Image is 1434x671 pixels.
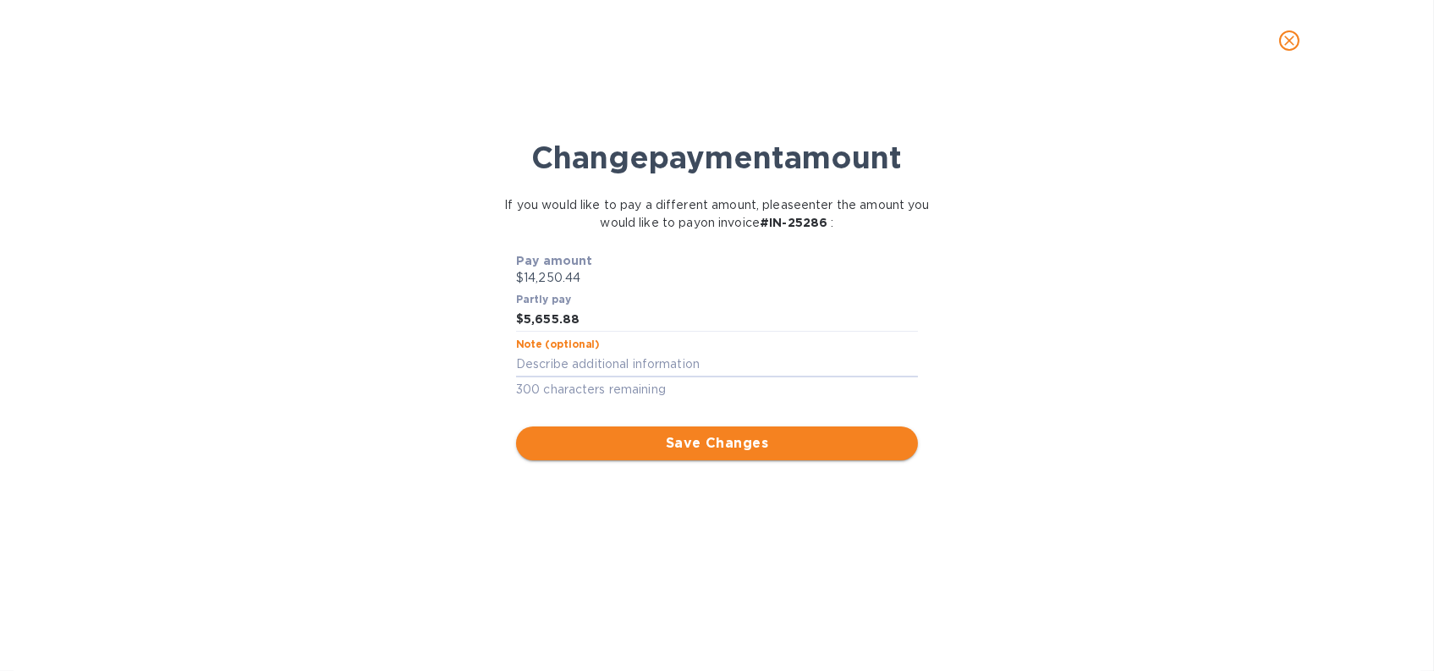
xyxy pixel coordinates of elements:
[516,340,599,350] label: Note (optional)
[516,426,918,460] button: Save Changes
[1269,20,1310,61] button: close
[516,307,524,333] div: $
[516,380,918,399] p: 300 characters remaining
[524,307,918,333] input: Enter the amount you would like to pay
[496,196,939,232] p: If you would like to pay a different amount, please enter the amount you would like to pay on inv...
[516,254,593,267] b: Pay amount
[760,216,827,229] b: # IN-25286
[516,269,918,287] p: $14,250.44
[516,294,572,305] label: Partly pay
[532,139,903,176] b: Change payment amount
[530,433,904,454] span: Save Changes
